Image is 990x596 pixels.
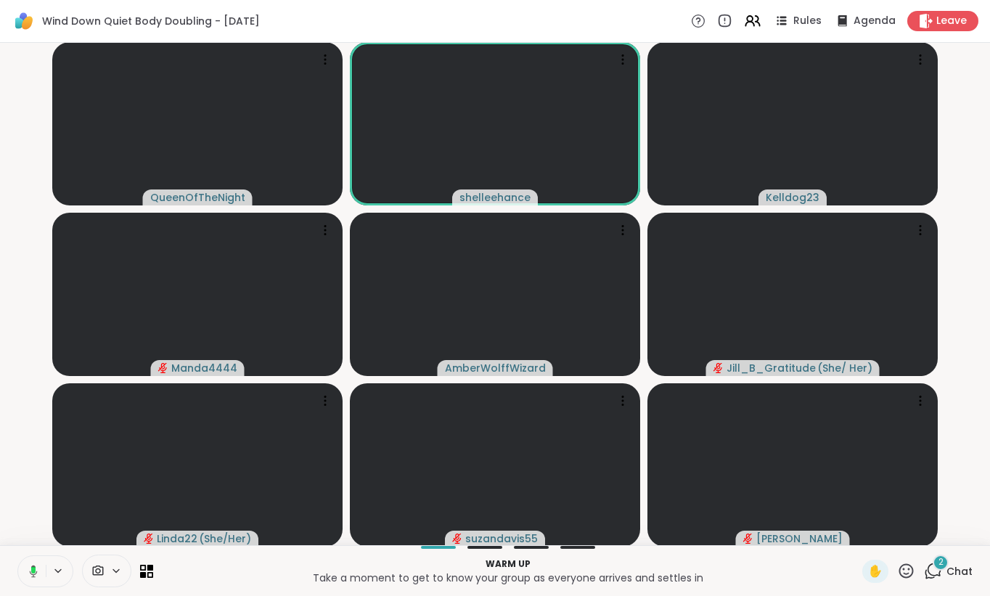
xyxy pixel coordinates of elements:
span: Jill_B_Gratitude [727,361,816,375]
span: [PERSON_NAME] [756,531,843,546]
span: audio-muted [144,534,154,544]
p: Take a moment to get to know your group as everyone arrives and settles in [162,571,854,585]
span: audio-muted [158,363,168,373]
span: Rules [793,14,822,28]
span: ( She/Her ) [199,531,251,546]
img: ShareWell Logomark [12,9,36,33]
span: Leave [936,14,967,28]
span: Linda22 [157,531,197,546]
span: ( She/ Her ) [817,361,872,375]
span: audio-muted [452,534,462,544]
span: Chat [946,564,973,579]
p: Warm up [162,558,854,571]
span: 2 [938,556,944,568]
span: ✋ [868,563,883,580]
span: shelleehance [459,190,531,205]
span: Kelldog23 [766,190,819,205]
span: Wind Down Quiet Body Doubling - [DATE] [42,14,260,28]
span: AmberWolffWizard [445,361,546,375]
span: audio-muted [713,363,724,373]
span: audio-muted [743,534,753,544]
span: QueenOfTheNight [150,190,245,205]
span: suzandavis55 [465,531,538,546]
span: Agenda [854,14,896,28]
span: Manda4444 [171,361,237,375]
